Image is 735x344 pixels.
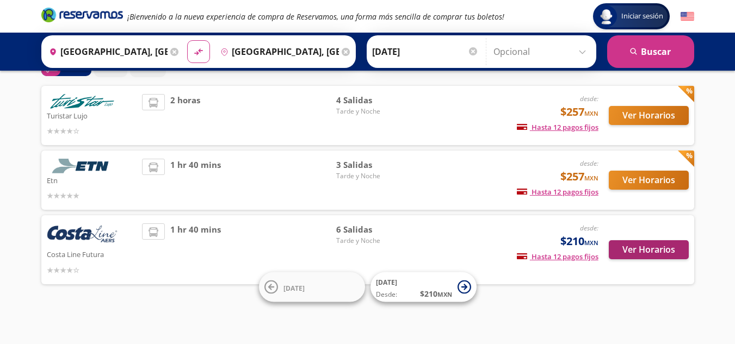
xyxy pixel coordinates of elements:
img: Turistar Lujo [47,94,118,109]
p: Costa Line Futura [47,247,137,260]
small: MXN [437,290,452,298]
small: MXN [584,239,598,247]
em: desde: [580,223,598,233]
span: Tarde y Noche [336,236,412,246]
button: English [681,10,694,23]
a: Brand Logo [41,7,123,26]
span: Hasta 12 pagos fijos [517,252,598,261]
span: 4 Salidas [336,94,412,107]
p: Etn [47,173,137,186]
em: desde: [580,94,598,103]
input: Buscar Destino [216,38,339,65]
input: Elegir Fecha [372,38,479,65]
input: Opcional [493,38,591,65]
button: Ver Horarios [609,171,689,190]
span: Desde: [376,290,397,299]
em: ¡Bienvenido a la nueva experiencia de compra de Reservamos, una forma más sencilla de comprar tus... [127,11,504,22]
small: MXN [584,174,598,182]
span: 6 Salidas [336,223,412,236]
img: Costa Line Futura [47,223,118,247]
i: Brand Logo [41,7,123,23]
small: MXN [584,109,598,117]
button: [DATE] [259,272,365,302]
span: Hasta 12 pagos fijos [517,122,598,132]
span: $257 [560,168,598,185]
span: 2 horas [170,94,200,137]
img: Etn [47,159,118,173]
em: desde: [580,159,598,168]
span: 3 Salidas [336,159,412,171]
p: Turistar Lujo [47,109,137,122]
span: $257 [560,104,598,120]
span: Hasta 12 pagos fijos [517,187,598,197]
input: Buscar Origen [45,38,168,65]
span: Tarde y Noche [336,107,412,116]
span: 1 hr 40 mins [170,223,221,276]
button: Buscar [607,35,694,68]
span: 1 hr 40 mins [170,159,221,202]
span: [DATE] [376,278,397,287]
span: Iniciar sesión [617,11,668,22]
button: Ver Horarios [609,240,689,259]
span: $ 210 [420,288,452,299]
button: [DATE]Desde:$210MXN [370,272,477,302]
span: $210 [560,233,598,249]
span: [DATE] [283,283,305,292]
button: Ver Horarios [609,106,689,125]
span: Tarde y Noche [336,171,412,181]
